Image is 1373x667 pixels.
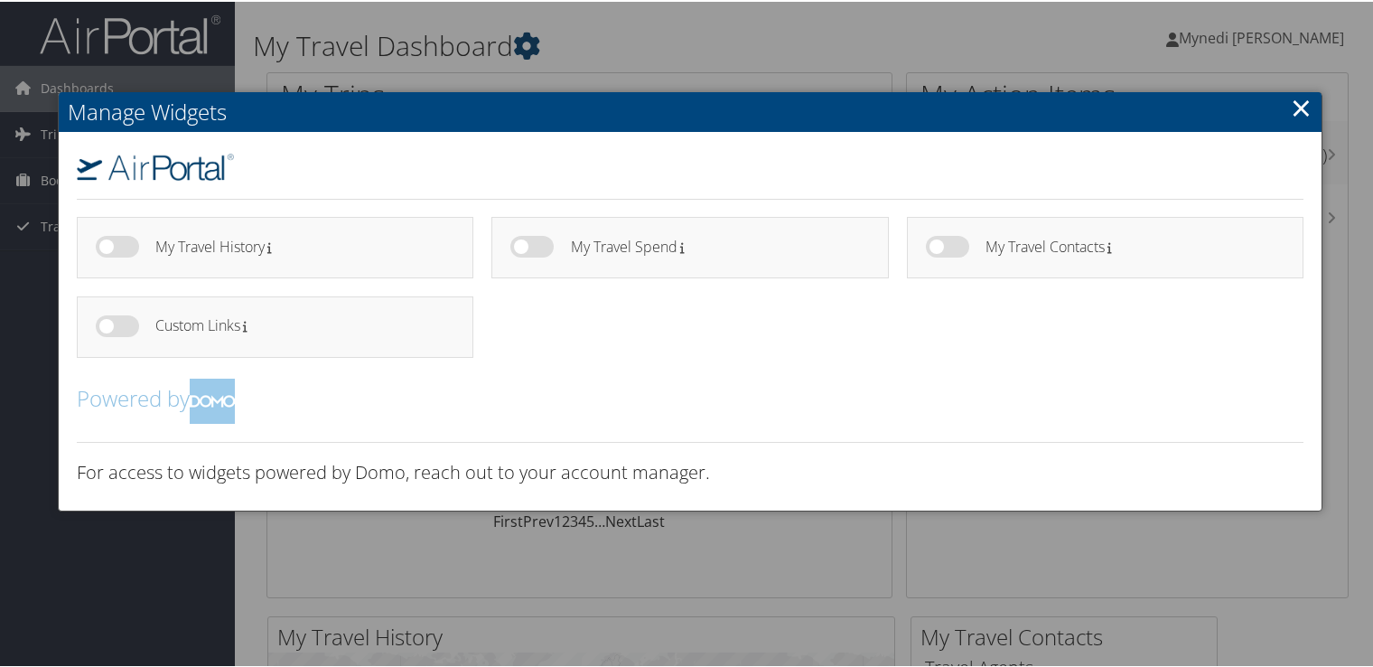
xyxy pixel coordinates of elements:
[77,458,1303,484] h3: For access to widgets powered by Domo, reach out to your account manager.
[77,377,1303,422] h2: Powered by
[155,316,441,332] h4: Custom Links
[190,377,235,422] img: domo-logo.png
[985,238,1271,253] h4: My Travel Contacts
[77,152,234,179] img: airportal-logo.png
[59,90,1322,130] h2: Manage Widgets
[1291,88,1312,124] a: Close
[155,238,441,253] h4: My Travel History
[571,238,856,253] h4: My Travel Spend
